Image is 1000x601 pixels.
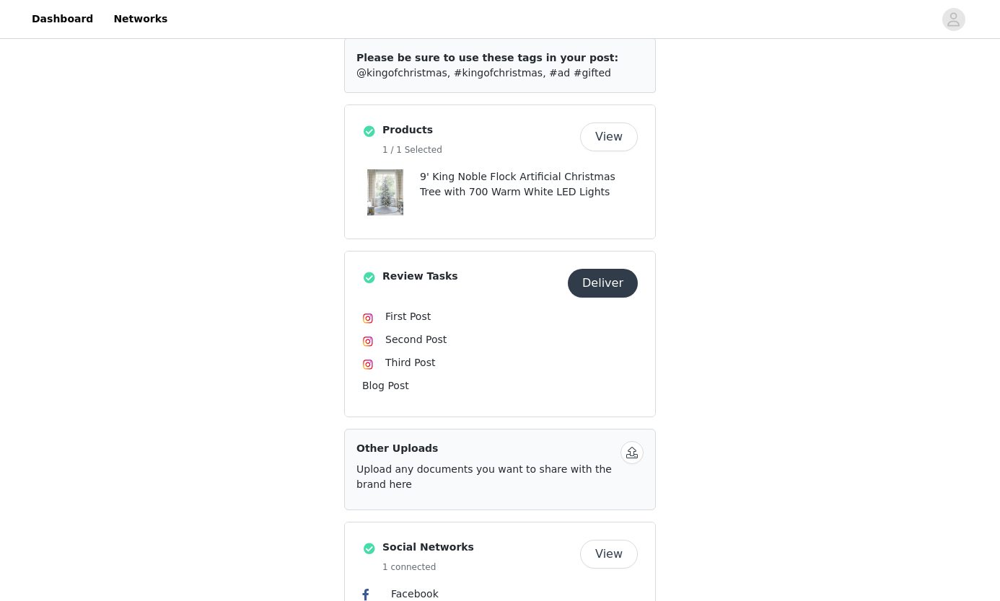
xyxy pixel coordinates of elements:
a: Networks [105,3,176,35]
div: avatar [947,8,960,31]
img: Instagram Icon [362,359,374,370]
img: Instagram Icon [362,336,374,347]
span: Blog Post [362,380,409,391]
a: Deliver [568,278,638,289]
h4: Products [382,123,574,138]
h4: Review Tasks [382,269,562,284]
h5: 1 / 1 Selected [382,143,574,156]
span: Please be sure to use these tags in your post: [356,52,618,63]
span: Third Post [385,357,435,368]
button: Deliver [568,269,638,298]
div: Products [344,104,656,239]
h4: Other Uploads [356,441,615,456]
img: Instagram Icon [362,313,374,324]
button: View [580,123,638,151]
button: View [580,540,638,569]
a: View [580,549,638,560]
span: 1 connected [382,562,436,572]
span: Second Post [385,334,447,345]
a: Dashboard [23,3,102,35]
a: View [580,132,638,143]
span: Upload any documents you want to share with the brand here [356,463,612,490]
h4: Social Networks [382,540,574,555]
span: First Post [385,311,431,322]
p: 9' King Noble Flock Artificial Christmas Tree with 700 Warm White LED Lights [420,169,638,200]
div: Review Tasks [344,251,656,417]
span: @kingofchristmas, #kingofchristmas, #ad #gifted [356,67,611,79]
